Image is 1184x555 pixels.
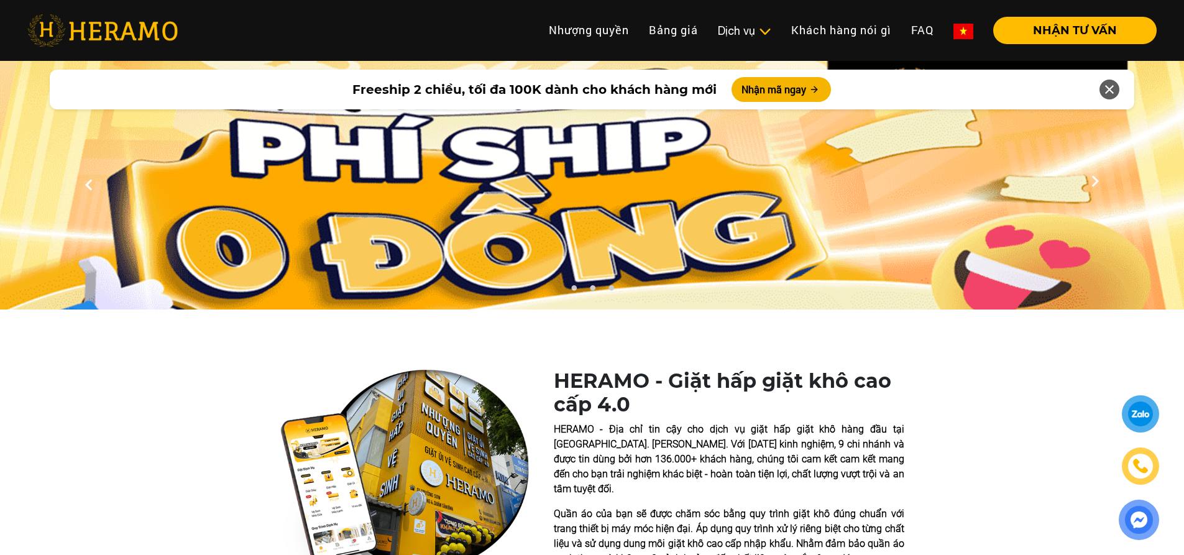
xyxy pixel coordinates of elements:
a: NHẬN TƯ VẤN [983,25,1157,36]
button: NHẬN TƯ VẤN [993,17,1157,44]
a: Nhượng quyền [539,17,639,44]
button: Nhận mã ngay [732,77,831,102]
img: subToggleIcon [758,25,771,38]
p: HERAMO - Địa chỉ tin cậy cho dịch vụ giặt hấp giặt khô hàng đầu tại [GEOGRAPHIC_DATA]. [PERSON_NA... [554,422,904,497]
a: Bảng giá [639,17,708,44]
h1: HERAMO - Giặt hấp giặt khô cao cấp 4.0 [554,369,904,417]
img: vn-flag.png [953,24,973,39]
img: phone-icon [1132,458,1149,475]
button: 2 [586,285,599,297]
a: phone-icon [1123,449,1158,484]
button: 3 [605,285,617,297]
div: Dịch vụ [718,22,771,39]
img: heramo-logo.png [27,14,178,47]
a: FAQ [901,17,943,44]
span: Freeship 2 chiều, tối đa 100K dành cho khách hàng mới [352,80,717,99]
a: Khách hàng nói gì [781,17,901,44]
button: 1 [567,285,580,297]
